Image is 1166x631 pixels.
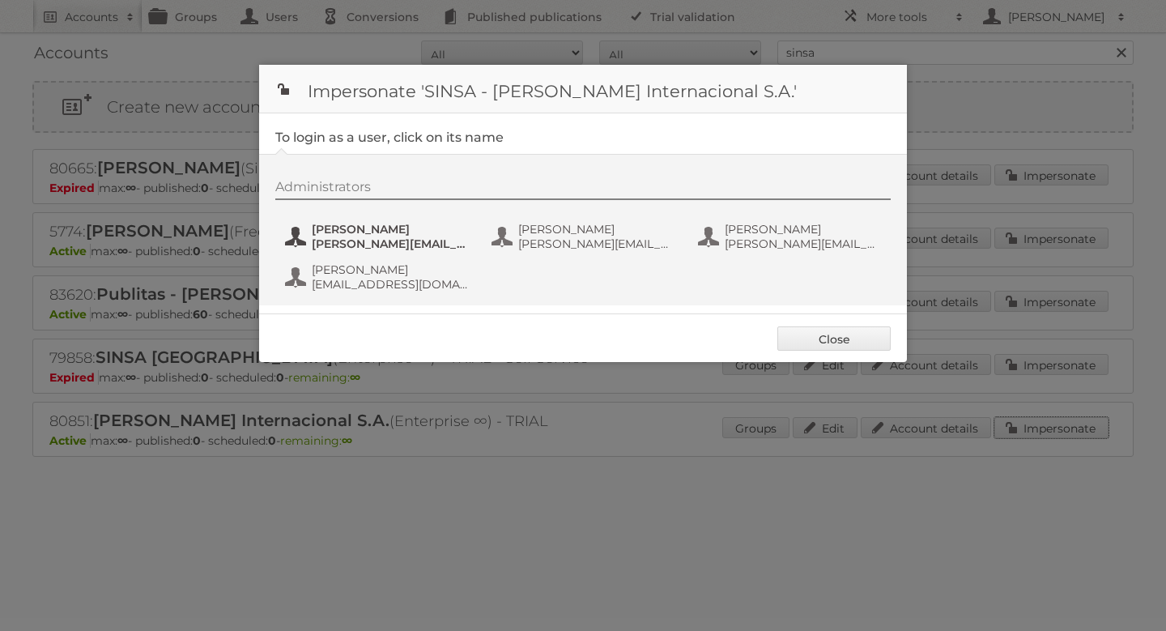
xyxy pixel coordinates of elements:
[696,220,887,253] button: [PERSON_NAME] [PERSON_NAME][EMAIL_ADDRESS][PERSON_NAME][DOMAIN_NAME]
[312,262,469,277] span: [PERSON_NAME]
[283,261,474,293] button: [PERSON_NAME] [EMAIL_ADDRESS][DOMAIN_NAME]
[490,220,680,253] button: [PERSON_NAME] [PERSON_NAME][EMAIL_ADDRESS][PERSON_NAME][DOMAIN_NAME]
[725,237,882,251] span: [PERSON_NAME][EMAIL_ADDRESS][PERSON_NAME][DOMAIN_NAME]
[312,222,469,237] span: [PERSON_NAME]
[312,277,469,292] span: [EMAIL_ADDRESS][DOMAIN_NAME]
[283,220,474,253] button: [PERSON_NAME] [PERSON_NAME][EMAIL_ADDRESS][PERSON_NAME][DOMAIN_NAME]
[777,326,891,351] a: Close
[518,237,675,251] span: [PERSON_NAME][EMAIL_ADDRESS][PERSON_NAME][DOMAIN_NAME]
[275,130,504,145] legend: To login as a user, click on its name
[312,237,469,251] span: [PERSON_NAME][EMAIL_ADDRESS][PERSON_NAME][DOMAIN_NAME]
[725,222,882,237] span: [PERSON_NAME]
[518,222,675,237] span: [PERSON_NAME]
[259,65,907,113] h1: Impersonate 'SINSA - [PERSON_NAME] Internacional S.A.'
[275,179,891,200] div: Administrators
